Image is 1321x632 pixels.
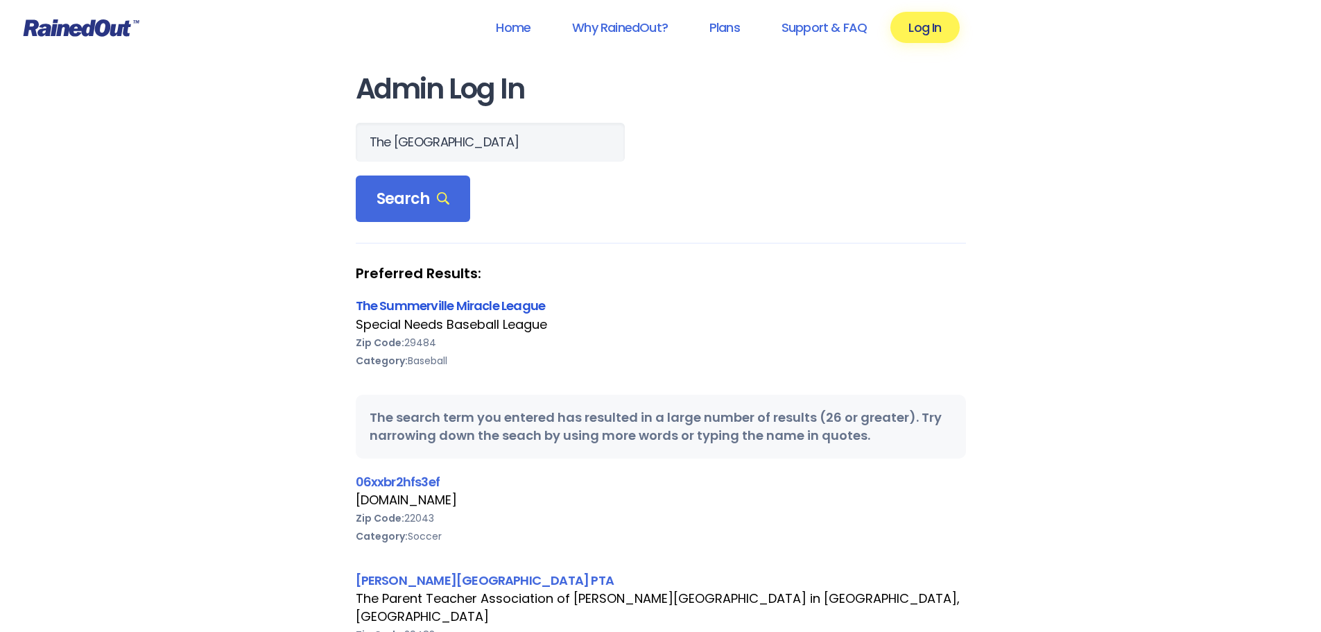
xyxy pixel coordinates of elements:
div: The search term you entered has resulted in a large number of results (26 or greater). Try narrow... [356,395,966,459]
input: Search Orgs… [356,123,625,162]
h1: Admin Log In [356,74,966,105]
strong: Preferred Results: [356,264,966,282]
div: 29484 [356,334,966,352]
a: Why RainedOut? [554,12,686,43]
div: The Parent Teacher Association of [PERSON_NAME][GEOGRAPHIC_DATA] in [GEOGRAPHIC_DATA], [GEOGRAPHI... [356,590,966,626]
div: The Summerville Miracle League [356,296,966,315]
a: Support & FAQ [763,12,885,43]
div: 22043 [356,509,966,527]
b: Category: [356,354,408,368]
div: [PERSON_NAME][GEOGRAPHIC_DATA] PTA [356,571,966,590]
a: Plans [691,12,758,43]
div: Search [356,176,471,223]
a: 06xxbr2hfs3ef [356,473,440,490]
span: Search [377,189,450,209]
a: The Summerville Miracle League [356,297,546,314]
div: Soccer [356,527,966,545]
div: [DOMAIN_NAME] [356,491,966,509]
a: Home [478,12,549,43]
b: Zip Code: [356,336,404,350]
div: Special Needs Baseball League [356,316,966,334]
b: Category: [356,529,408,543]
b: Zip Code: [356,511,404,525]
div: Baseball [356,352,966,370]
div: 06xxbr2hfs3ef [356,472,966,491]
a: [PERSON_NAME][GEOGRAPHIC_DATA] PTA [356,572,614,589]
a: Log In [890,12,959,43]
